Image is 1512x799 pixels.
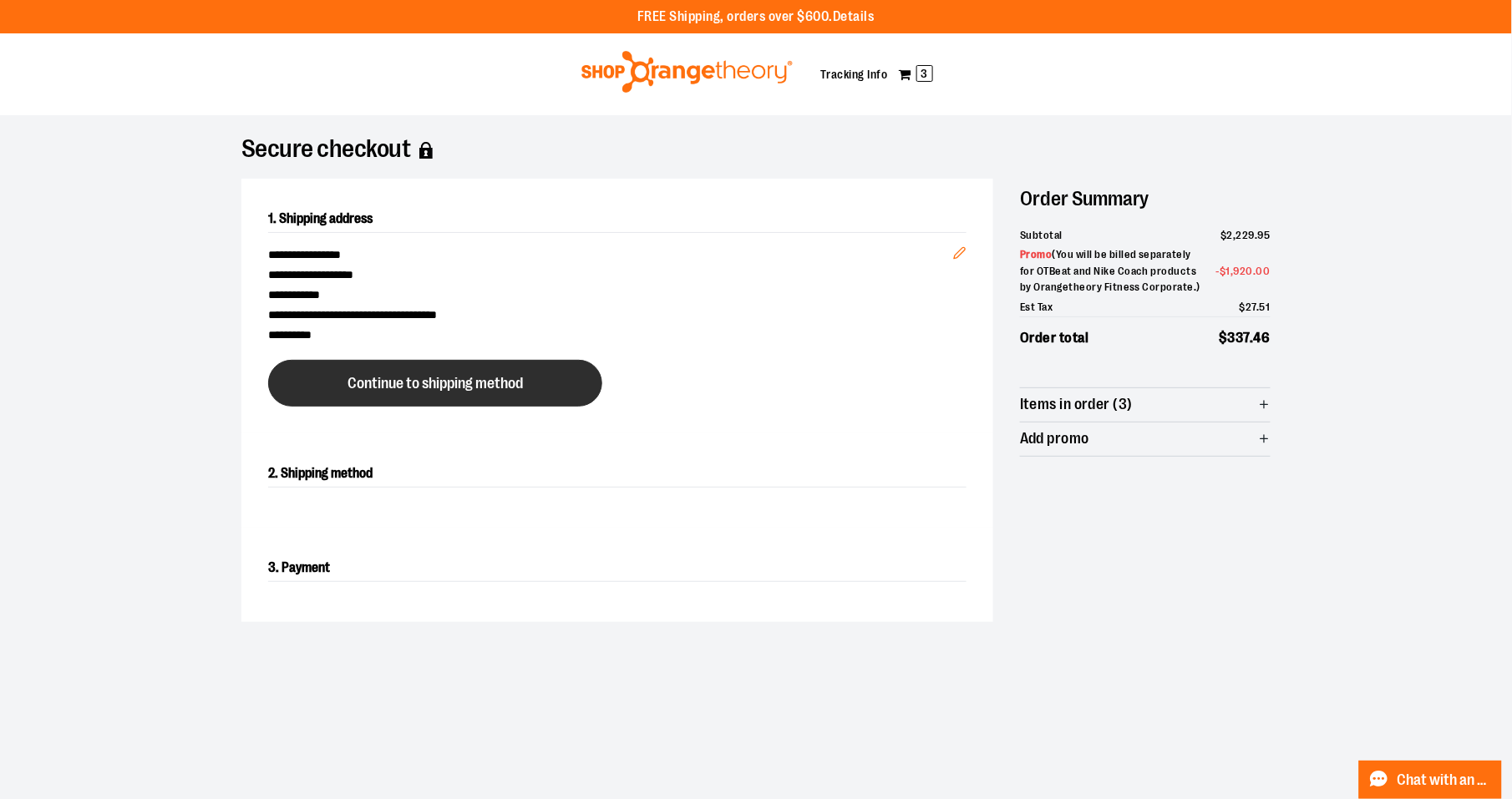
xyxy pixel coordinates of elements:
[1226,265,1231,277] span: 1
[637,8,875,27] p: FREE Shipping, orders over $600.
[268,360,602,407] button: Continue to shipping method
[1020,299,1053,316] span: Est Tax
[1256,229,1259,241] span: .
[1020,227,1063,244] span: Subtotal
[1227,229,1234,241] span: 2
[1020,179,1271,219] h2: Order Summary
[1251,330,1255,346] span: .
[1359,761,1503,799] button: Chat with an Expert
[1240,301,1246,313] span: $
[1220,330,1229,346] span: $
[1246,301,1257,313] span: 27
[1254,265,1257,277] span: .
[1020,431,1089,447] span: Add promo
[1020,248,1201,293] span: ( You will be billed separately for OTBeat and Nike Coach products by Orangetheory Fitness Corpor...
[241,142,1271,159] h1: Secure checkout
[1216,263,1271,280] span: -
[1020,327,1089,349] span: Order total
[1260,301,1271,313] span: 51
[1254,330,1271,346] span: 46
[1220,265,1227,277] span: $
[1020,397,1133,412] span: Items in order (3)
[1234,229,1237,241] span: ,
[1020,388,1271,422] button: Items in order (3)
[1228,330,1251,346] span: 337
[1236,229,1256,241] span: 229
[820,68,888,81] a: Tracking Info
[1020,422,1271,456] button: Add promo
[348,376,523,392] span: Continue to shipping method
[1020,248,1053,260] span: Promo
[268,205,967,233] h2: 1. Shipping address
[268,460,967,488] h2: 2. Shipping method
[1234,265,1254,277] span: 920
[1258,229,1271,241] span: 95
[916,65,933,82] span: 3
[1257,301,1261,313] span: .
[1256,265,1271,277] span: 00
[268,554,967,582] h2: 3. Payment
[940,220,980,278] button: Edit
[579,51,795,93] img: Shop Orangetheory
[1231,265,1235,277] span: ,
[833,9,875,24] a: Details
[1221,229,1228,241] span: $
[1398,772,1492,788] span: Chat with an Expert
